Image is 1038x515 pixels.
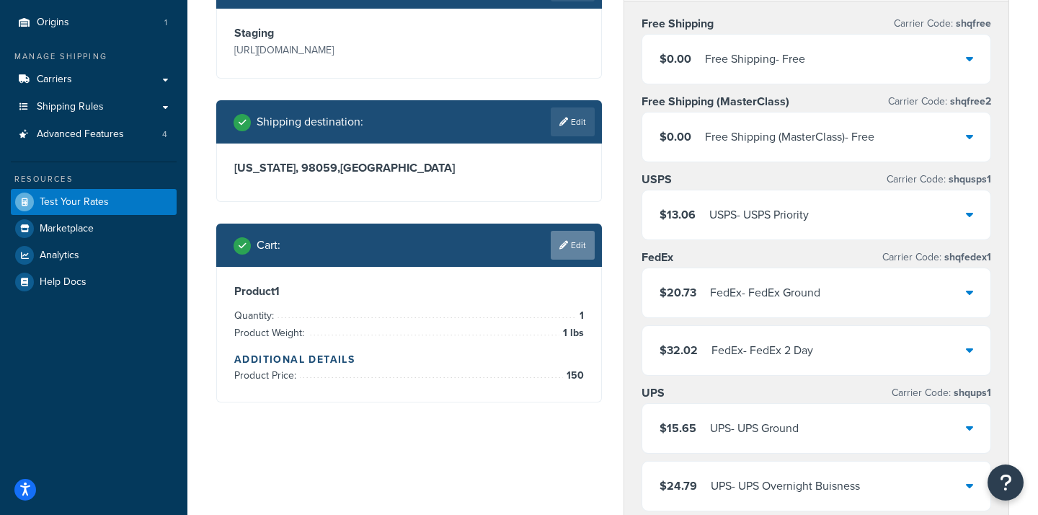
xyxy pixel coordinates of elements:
span: shqfree [953,16,991,31]
h3: Staging [234,26,406,40]
li: Advanced Features [11,121,177,148]
div: Free Shipping - Free [705,49,805,69]
h4: Additional Details [234,352,584,367]
div: UPS - UPS Ground [710,418,799,439]
span: $24.79 [660,477,697,494]
p: Carrier Code: [887,170,991,190]
li: Origins [11,9,177,36]
span: Analytics [40,250,79,262]
h3: [US_STATE], 98059 , [GEOGRAPHIC_DATA] [234,161,584,175]
span: shqfedex1 [941,250,991,265]
h3: UPS [642,386,665,400]
h3: Free Shipping [642,17,714,31]
h2: Cart : [257,239,280,252]
h2: Shipping destination : [257,115,363,128]
a: Help Docs [11,269,177,295]
div: UPS - UPS Overnight Buisness [711,476,860,496]
div: FedEx - FedEx Ground [710,283,820,303]
span: 1 [576,307,584,325]
span: $0.00 [660,128,691,145]
span: 4 [162,128,167,141]
a: Edit [551,107,595,136]
div: Resources [11,173,177,185]
div: FedEx - FedEx 2 Day [711,340,813,361]
a: Marketplace [11,216,177,242]
div: Manage Shipping [11,50,177,63]
p: [URL][DOMAIN_NAME] [234,40,406,61]
p: Carrier Code: [888,92,991,112]
a: Carriers [11,66,177,93]
span: 150 [563,367,584,384]
span: Product Weight: [234,325,308,340]
div: USPS - USPS Priority [709,205,809,225]
div: Free Shipping (MasterClass) - Free [705,127,874,147]
span: Carriers [37,74,72,86]
a: Origins1 [11,9,177,36]
span: Shipping Rules [37,101,104,113]
a: Analytics [11,242,177,268]
span: Test Your Rates [40,196,109,208]
span: Product Price: [234,368,300,383]
p: Carrier Code: [882,247,991,268]
a: Test Your Rates [11,189,177,215]
span: Help Docs [40,276,86,289]
h3: USPS [642,172,672,187]
p: Carrier Code: [892,383,991,403]
h3: FedEx [642,250,673,265]
span: $32.02 [660,342,698,358]
span: $13.06 [660,206,696,223]
a: Shipping Rules [11,94,177,120]
span: $20.73 [660,284,696,301]
span: $0.00 [660,50,691,67]
span: Quantity: [234,308,278,323]
a: Advanced Features4 [11,121,177,148]
button: Open Resource Center [988,465,1024,501]
p: Carrier Code: [894,14,991,34]
h3: Product 1 [234,284,584,299]
span: shqusps1 [946,172,991,187]
span: Origins [37,17,69,29]
span: $15.65 [660,420,696,436]
h3: Free Shipping (MasterClass) [642,94,789,109]
span: 1 lbs [559,325,584,342]
a: Edit [551,231,595,260]
span: Advanced Features [37,128,124,141]
span: 1 [164,17,167,29]
span: Marketplace [40,223,94,235]
span: shqfree2 [947,94,991,109]
span: shqups1 [951,385,991,400]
